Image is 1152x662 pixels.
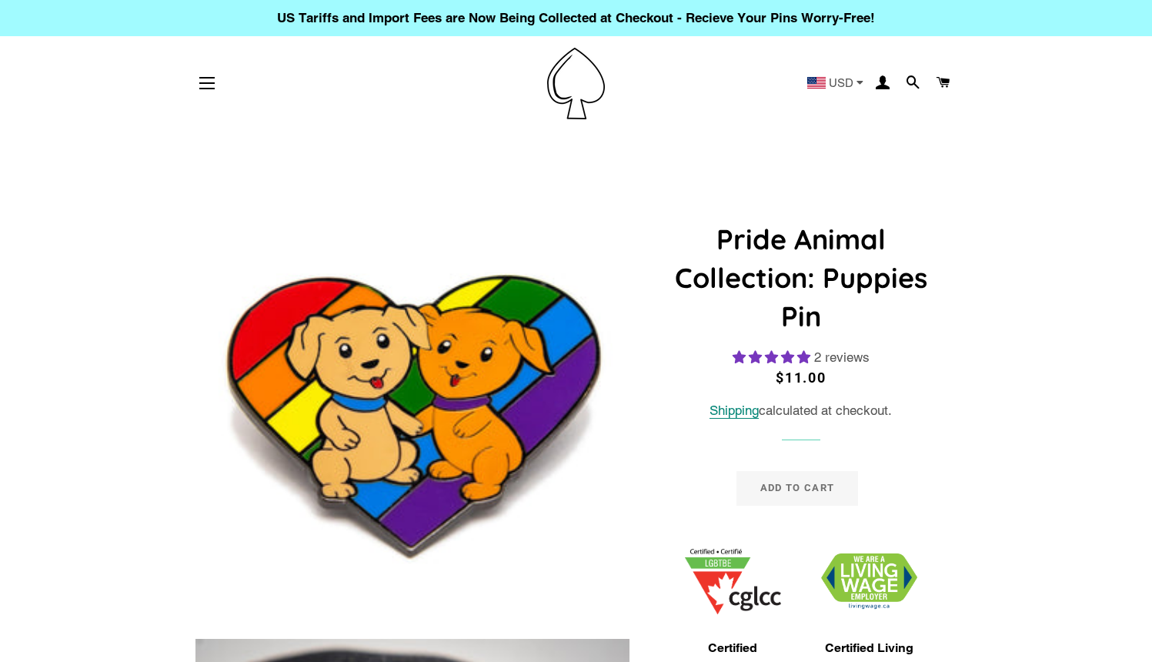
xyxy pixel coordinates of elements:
[195,192,630,627] img: Puppies Pride Animal Enamel Pin Badge Collection Rainbow LGBTQ Gift For Him/Her - Pin Ace
[664,400,937,421] div: calculated at checkout.
[736,471,858,505] button: Add to Cart
[547,48,605,119] img: Pin-Ace
[776,369,826,386] span: $11.00
[710,403,759,419] a: Shipping
[733,349,814,365] span: 5.00 stars
[814,349,870,365] span: 2 reviews
[760,482,834,493] span: Add to Cart
[685,549,781,614] img: 1705457225.png
[664,220,937,336] h1: Pride Animal Collection: Puppies Pin
[829,77,853,89] span: USD
[821,553,917,610] img: 1706832627.png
